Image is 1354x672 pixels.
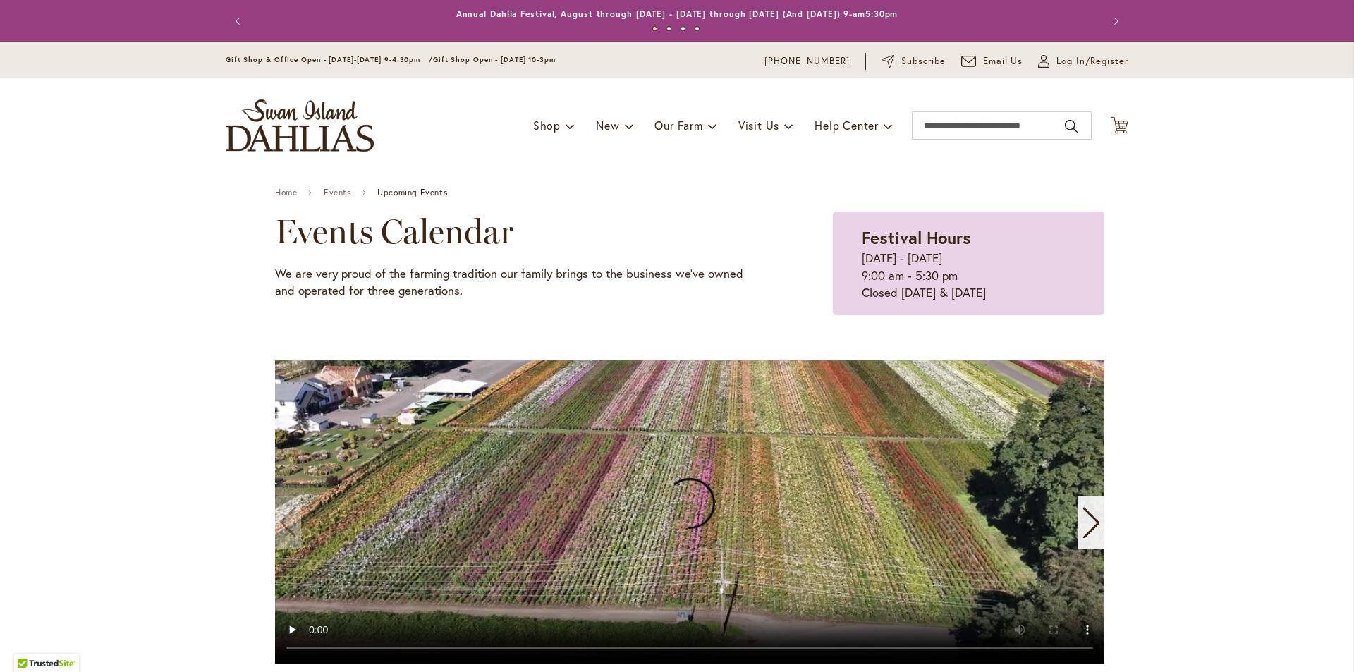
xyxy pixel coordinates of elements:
strong: Festival Hours [862,226,971,249]
span: Gift Shop Open - [DATE] 10-3pm [433,55,556,64]
p: We are very proud of the farming tradition our family brings to the business we've owned and oper... [275,265,762,300]
span: Our Farm [654,118,702,133]
button: 4 of 4 [695,26,700,31]
span: Visit Us [738,118,779,133]
p: [DATE] - [DATE] 9:00 am - 5:30 pm Closed [DATE] & [DATE] [862,250,1075,301]
a: Events [324,188,351,197]
button: Previous [226,7,254,35]
swiper-slide: 1 / 11 [275,360,1104,664]
a: [PHONE_NUMBER] [764,54,850,68]
h2: Events Calendar [275,212,762,251]
button: Next [1100,7,1128,35]
span: New [596,118,619,133]
a: Subscribe [882,54,946,68]
span: Help Center [815,118,879,133]
a: store logo [226,99,374,152]
span: Email Us [983,54,1023,68]
span: Upcoming Events [377,188,447,197]
span: Gift Shop & Office Open - [DATE]-[DATE] 9-4:30pm / [226,55,433,64]
a: Email Us [961,54,1023,68]
button: 1 of 4 [652,26,657,31]
span: Shop [533,118,561,133]
a: Log In/Register [1038,54,1128,68]
a: Home [275,188,297,197]
a: Annual Dahlia Festival, August through [DATE] - [DATE] through [DATE] (And [DATE]) 9-am5:30pm [456,8,898,19]
button: 2 of 4 [666,26,671,31]
button: 3 of 4 [681,26,685,31]
span: Subscribe [901,54,946,68]
span: Log In/Register [1056,54,1128,68]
